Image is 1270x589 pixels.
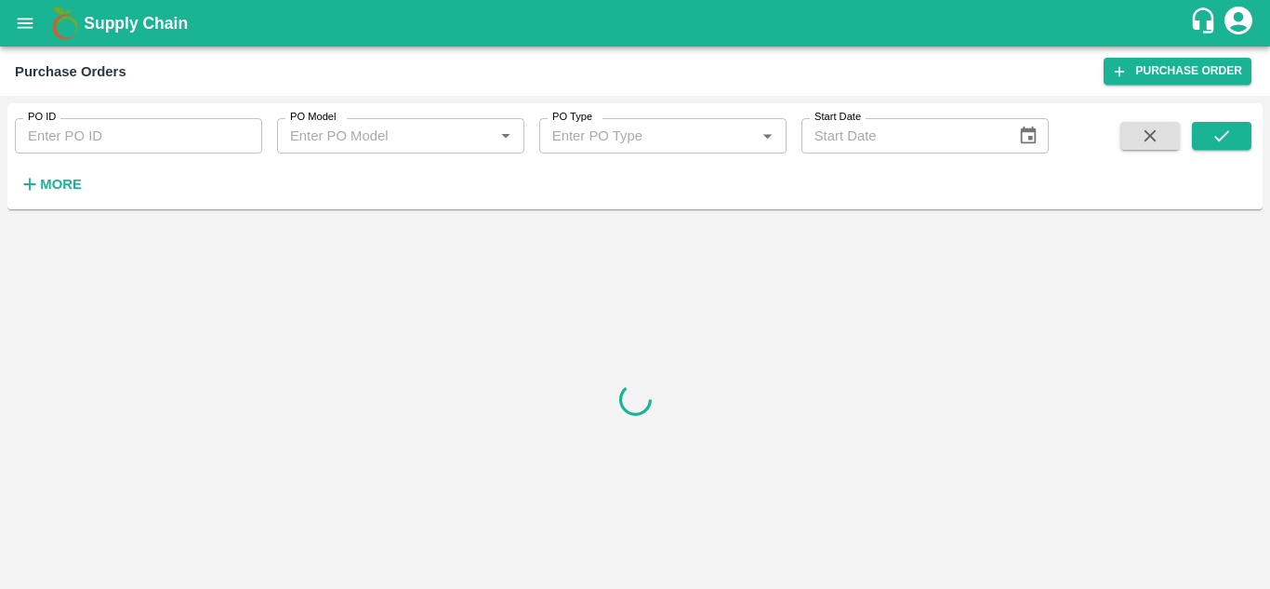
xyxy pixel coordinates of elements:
[494,124,518,148] button: Open
[290,110,337,125] label: PO Model
[15,168,86,200] button: More
[283,124,488,148] input: Enter PO Model
[1011,118,1046,154] button: Choose date
[4,2,46,45] button: open drawer
[1104,58,1251,85] a: Purchase Order
[40,177,82,192] strong: More
[15,118,262,154] input: Enter PO ID
[1222,4,1255,43] div: account of current user
[15,60,126,84] div: Purchase Orders
[814,110,861,125] label: Start Date
[84,10,1189,36] a: Supply Chain
[552,110,592,125] label: PO Type
[801,118,1004,154] input: Start Date
[84,14,188,33] b: Supply Chain
[46,5,84,42] img: logo
[28,110,56,125] label: PO ID
[1189,7,1222,40] div: customer-support
[545,124,750,148] input: Enter PO Type
[755,124,779,148] button: Open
